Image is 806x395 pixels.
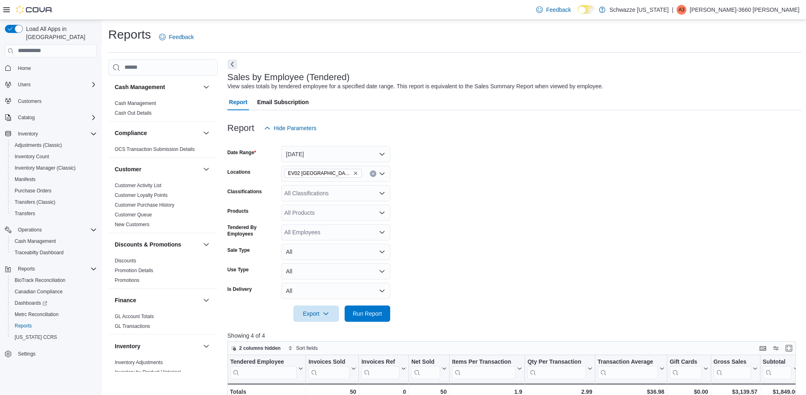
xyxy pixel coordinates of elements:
div: Qty Per Transaction [527,358,585,366]
span: Transfers (Classic) [11,197,97,207]
div: Transaction Average [597,358,657,379]
button: [DATE] [281,146,390,162]
div: Invoices Sold [308,358,349,379]
span: Canadian Compliance [11,287,97,297]
a: Feedback [533,2,574,18]
a: Customer Queue [115,212,152,218]
div: Customer [108,181,218,233]
span: Operations [18,227,42,233]
button: Operations [2,224,100,236]
button: All [281,263,390,279]
span: Cash Management [11,236,97,246]
button: Sort fields [285,343,321,353]
span: Inventory Adjustments [115,359,163,366]
div: Cash Management [108,98,218,121]
button: Reports [8,320,100,332]
a: Cash Management [115,100,156,106]
span: Settings [15,349,97,359]
button: Discounts & Promotions [201,240,211,249]
button: Inventory [2,128,100,140]
span: Adjustments (Classic) [11,140,97,150]
button: 2 columns hidden [228,343,284,353]
span: Customers [18,98,42,105]
a: Manifests [11,175,39,184]
h3: Customer [115,165,141,173]
button: Home [2,62,100,74]
button: Adjustments (Classic) [8,140,100,151]
p: | [672,5,673,15]
a: Transfers (Classic) [11,197,59,207]
button: Metrc Reconciliation [8,309,100,320]
button: Qty Per Transaction [527,358,592,379]
a: Purchase Orders [11,186,55,196]
button: BioTrack Reconciliation [8,275,100,286]
div: Gross Sales [713,358,751,366]
button: Operations [15,225,45,235]
a: New Customers [115,222,149,227]
span: Cash Out Details [115,110,152,116]
a: Customers [15,96,45,106]
span: Inventory [15,129,97,139]
span: Feedback [546,6,571,14]
span: Manifests [11,175,97,184]
div: Items Per Transaction [452,358,516,366]
span: OCS Transaction Submission Details [115,146,195,153]
span: Users [15,80,97,89]
button: Purchase Orders [8,185,100,196]
div: Discounts & Promotions [108,256,218,288]
button: Canadian Compliance [8,286,100,297]
h3: Cash Management [115,83,165,91]
button: Net Sold [411,358,447,379]
button: Inventory [115,342,200,350]
span: Inventory [18,131,38,137]
div: Gross Sales [713,358,751,379]
button: Manifests [8,174,100,185]
a: OCS Transaction Submission Details [115,146,195,152]
div: Gift Card Sales [670,358,702,379]
button: Reports [2,263,100,275]
h3: Finance [115,296,136,304]
a: Feedback [156,29,197,45]
a: Home [15,63,34,73]
span: Users [18,81,31,88]
a: Canadian Compliance [11,287,66,297]
p: Showing 4 of 4 [227,332,802,340]
a: GL Transactions [115,323,150,329]
a: Inventory Adjustments [115,360,163,365]
span: Discounts [115,258,136,264]
div: Subtotal [762,358,791,366]
span: Purchase Orders [15,188,52,194]
span: Operations [15,225,97,235]
span: Reports [11,321,97,331]
div: Angelica-3660 Ortiz [677,5,686,15]
label: Tendered By Employees [227,224,278,237]
span: EV02 Far NE Heights [284,169,362,178]
a: BioTrack Reconciliation [11,275,69,285]
nav: Complex example [5,59,97,381]
input: Dark Mode [578,5,595,14]
button: Transfers (Classic) [8,196,100,208]
span: Report [229,94,247,110]
span: Load All Apps in [GEOGRAPHIC_DATA] [23,25,97,41]
span: Catalog [18,114,35,121]
button: Inventory Manager (Classic) [8,162,100,174]
span: [US_STATE] CCRS [15,334,57,340]
div: Gift Cards [670,358,702,366]
button: Gross Sales [713,358,757,379]
h1: Reports [108,26,151,43]
button: Gift Cards [670,358,708,379]
button: Inventory Count [8,151,100,162]
button: Traceabilty Dashboard [8,247,100,258]
button: Cash Management [115,83,200,91]
div: Items Per Transaction [452,358,516,379]
button: Tendered Employee [230,358,303,379]
a: Metrc Reconciliation [11,310,62,319]
span: Run Report [353,310,382,318]
button: Catalog [15,113,38,122]
button: Settings [2,348,100,360]
a: Dashboards [8,297,100,309]
a: Adjustments (Classic) [11,140,65,150]
span: Export [298,306,334,322]
a: Inventory by Product Historical [115,369,181,375]
a: Promotion Details [115,268,153,273]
